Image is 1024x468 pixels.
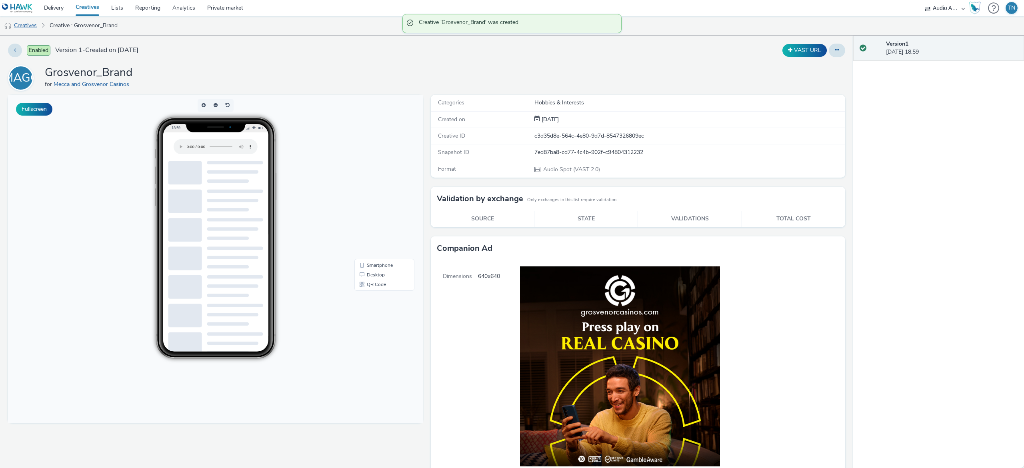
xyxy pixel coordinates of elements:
span: Audio Spot (VAST 2.0) [542,166,600,173]
span: Creative 'Grosvenor_Brand' was created [419,18,613,29]
span: Version 1 - Created on [DATE] [55,46,138,55]
span: Format [438,165,456,173]
strong: Version 1 [886,40,908,48]
div: TN [1008,2,1015,14]
a: Hawk Academy [969,2,984,14]
div: c3d35d8e-564c-4e80-9d7d-8547326809ec [534,132,845,140]
div: [DATE] 18:59 [886,40,1018,56]
span: Snapshot ID [438,148,469,156]
img: Hawk Academy [969,2,981,14]
span: Categories [438,99,464,106]
button: VAST URL [782,44,827,57]
th: Source [431,211,534,227]
span: [DATE] [540,116,559,123]
span: Enabled [27,45,50,56]
img: undefined Logo [2,3,33,13]
span: Smartphone [359,168,385,173]
a: Mecca and Grosvenor Casinos [54,80,132,88]
span: QR Code [359,187,378,192]
th: Validations [638,211,742,227]
div: Hobbies & Interests [534,99,845,107]
li: Desktop [348,175,405,185]
li: Smartphone [348,166,405,175]
h3: Validation by exchange [437,193,523,205]
span: Desktop [359,178,377,182]
span: Creative ID [438,132,465,140]
h3: Companion Ad [437,242,492,254]
span: for [45,80,54,88]
div: MAGC [3,67,38,89]
div: Duplicate the creative as a VAST URL [780,44,829,57]
a: Creative : Grosvenor_Brand [46,16,122,35]
button: Fullscreen [16,103,52,116]
th: State [534,211,638,227]
span: 18:59 [163,31,172,35]
small: Only exchanges in this list require validation [527,197,616,203]
li: QR Code [348,185,405,194]
div: Creation 09 October 2025, 18:59 [540,116,559,124]
a: MAGC [8,74,37,82]
h1: Grosvenor_Brand [45,65,132,80]
img: audio [4,22,12,30]
div: 7ed87ba8-cd77-4c4b-902f-c94804312232 [534,148,845,156]
span: Created on [438,116,465,123]
th: Total cost [742,211,845,227]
